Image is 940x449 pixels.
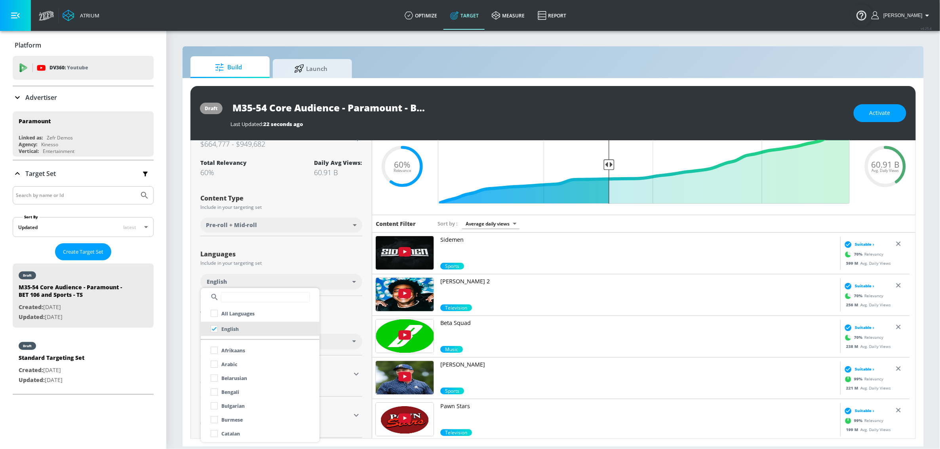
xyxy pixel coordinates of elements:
[221,346,245,355] p: Afrikaans
[221,430,240,438] p: Catalan
[851,4,873,26] button: Open Resource Center
[221,374,247,382] p: Belarusian
[221,388,239,396] p: Bengali
[221,325,239,333] p: English
[221,310,255,318] p: All Languages
[221,416,243,424] p: Burmese
[221,360,237,369] p: Arabic
[221,402,245,410] p: Bulgarian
